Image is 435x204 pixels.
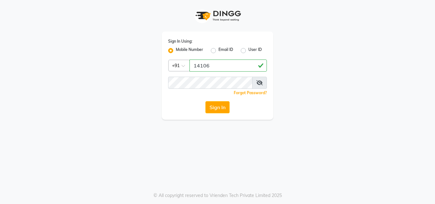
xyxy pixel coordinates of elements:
label: User ID [248,47,262,54]
label: Sign In Using: [168,39,192,44]
label: Mobile Number [176,47,203,54]
img: logo1.svg [192,6,243,25]
label: Email ID [218,47,233,54]
input: Username [168,77,253,89]
button: Sign In [205,101,230,113]
input: Username [189,60,267,72]
a: Forgot Password? [234,90,267,95]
